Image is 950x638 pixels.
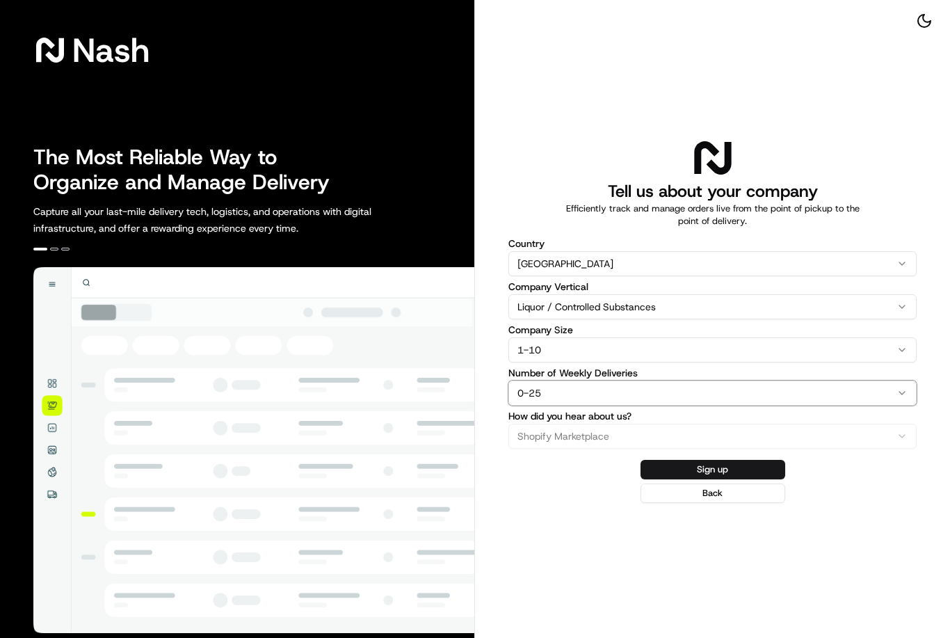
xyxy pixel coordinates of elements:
label: Number of Weekly Deliveries [508,368,917,378]
label: Company Vertical [508,282,917,292]
label: How did you hear about us? [508,411,917,421]
label: Company Size [508,325,917,335]
button: Sign up [641,460,785,479]
button: Back [641,484,785,503]
label: Country [508,239,917,248]
p: Efficiently track and manage orders live from the point of pickup to the point of delivery. [557,202,869,228]
h2: The Most Reliable Way to Organize and Manage Delivery [33,145,345,195]
img: illustration [33,267,474,633]
span: Nash [72,36,150,64]
h1: Tell us about your company [608,180,818,202]
p: Capture all your last-mile delivery tech, logistics, and operations with digital infrastructure, ... [33,203,434,237]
